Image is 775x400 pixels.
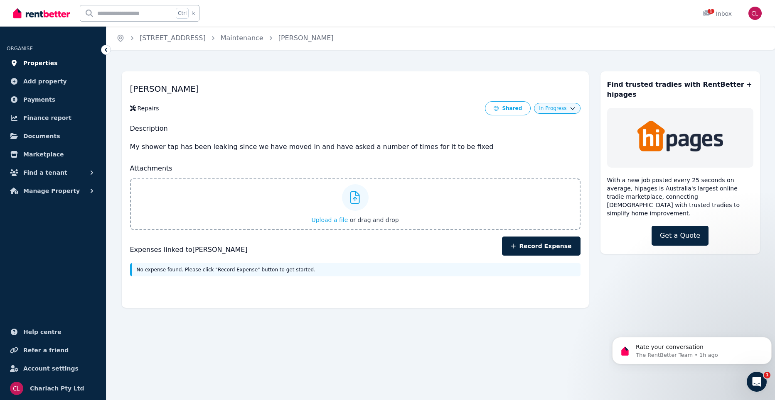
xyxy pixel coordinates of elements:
[23,363,79,373] span: Account settings
[7,342,99,359] a: Refer a friend
[7,183,99,199] button: Manage Property
[10,382,23,395] img: Charlach Pty Ltd
[7,46,33,51] span: ORGANISE
[7,91,99,108] a: Payments
[539,105,575,112] button: In Progress
[652,226,709,246] a: Get a Quote
[130,263,581,276] div: No expense found. Please click "Record Expense" button to get started.
[7,110,99,126] a: Finance report
[485,101,531,115] button: Shared
[23,345,69,355] span: Refer a friend
[130,80,581,98] h1: [PERSON_NAME]
[7,55,99,71] a: Properties
[23,168,67,178] span: Find a tenant
[539,105,566,112] span: In Progress
[278,34,334,42] a: [PERSON_NAME]
[7,73,99,90] a: Add property
[7,164,99,181] button: Find a tenant
[130,124,581,134] h2: Description
[23,131,60,141] span: Documents
[311,216,399,224] button: Upload a file or drag and drop
[130,139,581,155] p: My shower tap has been leaking since we have moved in and have asked a number of times for it to ...
[23,149,64,159] span: Marketplace
[130,245,581,255] h4: Expenses linked to [PERSON_NAME]
[7,324,99,340] a: Help centre
[703,10,732,18] div: Inbox
[7,360,99,377] a: Account settings
[607,176,753,217] p: With a new job posted every 25 seconds on average, hipages is Australia's largest online tradie m...
[23,113,71,123] span: Finance report
[7,146,99,163] a: Marketplace
[764,372,770,378] span: 1
[23,327,62,337] span: Help centre
[13,7,70,20] img: RentBetter
[138,104,159,112] div: Repairs
[502,105,522,111] div: Shared
[350,217,399,223] span: or drag and drop
[311,217,348,223] span: Upload a file
[106,27,344,50] nav: Breadcrumb
[23,76,67,86] span: Add property
[23,186,80,196] span: Manage Property
[192,10,195,17] span: k
[747,372,767,392] iframe: Intercom live chat
[130,163,581,173] h2: Attachments
[636,116,724,157] img: Trades & Maintenance
[609,320,775,378] iframe: Intercom notifications message
[23,58,58,68] span: Properties
[30,383,84,393] span: Charlach Pty Ltd
[221,34,263,42] a: Maintenance
[140,34,206,42] a: [STREET_ADDRESS]
[23,95,55,105] span: Payments
[748,7,762,20] img: Charlach Pty Ltd
[7,128,99,144] a: Documents
[607,80,753,100] h3: Find trusted tradies with RentBetter + hipages
[502,237,580,256] button: Record Expense
[176,8,189,19] span: Ctrl
[708,9,714,14] span: 1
